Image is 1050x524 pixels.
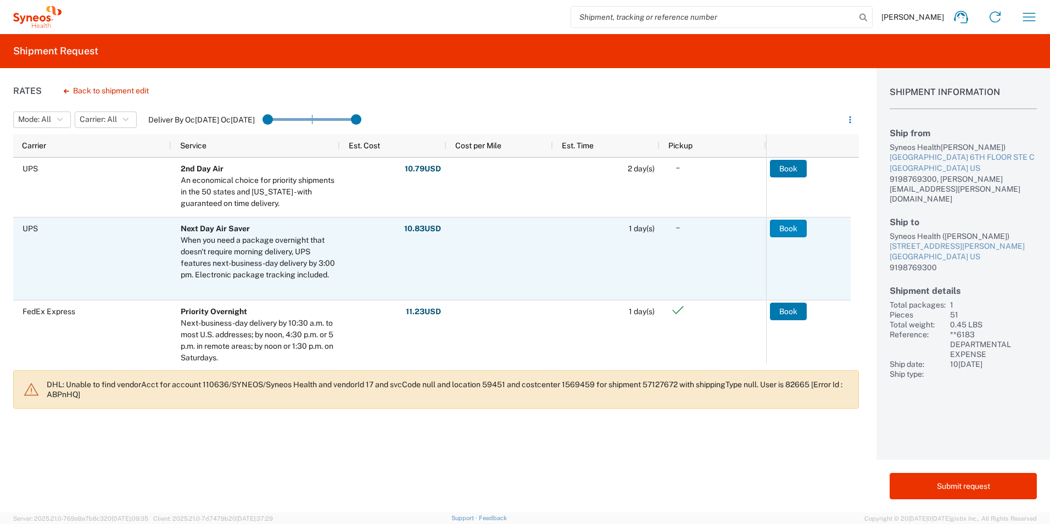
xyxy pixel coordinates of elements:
a: [STREET_ADDRESS][PERSON_NAME][GEOGRAPHIC_DATA] US [890,241,1037,263]
span: Pickup [668,141,692,150]
span: 11.23 USD [406,306,441,317]
div: [STREET_ADDRESS][PERSON_NAME] [890,241,1037,252]
button: Book [770,303,807,320]
h1: Rates [13,86,42,96]
a: [GEOGRAPHIC_DATA] 6TH FLOOR STE C[GEOGRAPHIC_DATA] US [890,152,1037,174]
input: Shipment, tracking or reference number [571,7,856,27]
button: Book [770,220,807,237]
div: Syneos Health ([PERSON_NAME]) [890,231,1037,241]
p: DHL: Unable to find vendorAcct for account 110636/SYNEOS/Syneos Health and vendorId 17 and svcCod... [47,380,850,399]
span: Est. Cost [349,141,380,150]
div: Reference: [890,330,946,359]
span: Mode: All [18,114,51,125]
button: 10.79USD [404,160,442,177]
h2: Ship from [890,128,1037,138]
div: 1 [950,300,1037,310]
h2: Ship to [890,217,1037,227]
div: 51 [950,310,1037,320]
div: Next Day Air Saver [181,223,335,235]
span: Est. Time [562,141,594,150]
span: 10.83 USD [404,224,441,234]
div: [GEOGRAPHIC_DATA] US [890,163,1037,174]
span: Server: 2025.21.0-769a9a7b8c3 [13,515,148,522]
span: Service [180,141,206,150]
a: Support [451,515,479,521]
span: Cost per Mile [455,141,501,150]
div: Next-business-day delivery by 10:30 a.m. to most U.S. addresses; by noon, 4:30 p.m. or 5 p.m. in ... [181,317,335,364]
button: Submit request [890,473,1037,499]
span: Client: 2025.21.0-7d7479b [153,515,273,522]
div: Ship type: [890,369,946,379]
button: Mode: All [13,112,71,128]
button: 10.83USD [404,220,442,237]
span: 20[DATE]:37:29 [228,515,273,522]
div: Ship date: [890,359,946,369]
span: 2 day(s) [628,164,655,173]
span: UPS [23,224,38,233]
div: Pieces [890,310,946,320]
label: Deliver By Oc[DATE] Oc[DATE] [148,115,255,125]
div: Priority Overnight [181,306,335,317]
button: Back to shipment edit [55,81,158,101]
div: Syneos Health[PERSON_NAME]) [890,142,1037,152]
div: An economical choice for priority shipments in the 50 states and Puerto Rico - with guaranteed on... [181,175,335,209]
button: Carrier: All [75,112,137,128]
span: 10.79 USD [405,164,441,174]
button: 11.23USD [405,303,442,320]
span: Copyright © 20[DATE]0[DATE]gistix Inc., All Rights Reserved [864,514,1037,523]
div: Total packages: [890,300,946,310]
button: Book [770,160,807,177]
div: 10[DATE] [950,359,1037,369]
a: Feedback [479,515,507,521]
span: FedEx Express [23,307,75,316]
span: Carrier: All [80,114,117,125]
div: 2nd Day Air [181,163,335,175]
div: When you need a package overnight that doesn't require morning delivery, UPS features next-busine... [181,235,335,281]
span: 1 day(s) [629,224,655,233]
div: [GEOGRAPHIC_DATA] 6TH FLOOR STE C [890,152,1037,163]
div: 9198769300, [PERSON_NAME][EMAIL_ADDRESS][PERSON_NAME][DOMAIN_NAME] [890,174,1037,204]
div: 0.45 LBS [950,320,1037,330]
div: Total weight: [890,320,946,330]
h2: Shipment details [890,286,1037,296]
span: 20[DATE]:09:35 [104,515,148,522]
span: 1 day(s) [629,307,655,316]
span: Carrier [22,141,46,150]
div: 9198769300 [890,263,1037,272]
div: **6183 DEPARTMENTAL EXPENSE [950,330,1037,359]
h2: Shipment Request [13,44,98,58]
h1: Shipment Information [890,87,1037,109]
span: UPS [23,164,38,173]
span: [PERSON_NAME] [881,12,944,22]
div: [GEOGRAPHIC_DATA] US [890,252,1037,263]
